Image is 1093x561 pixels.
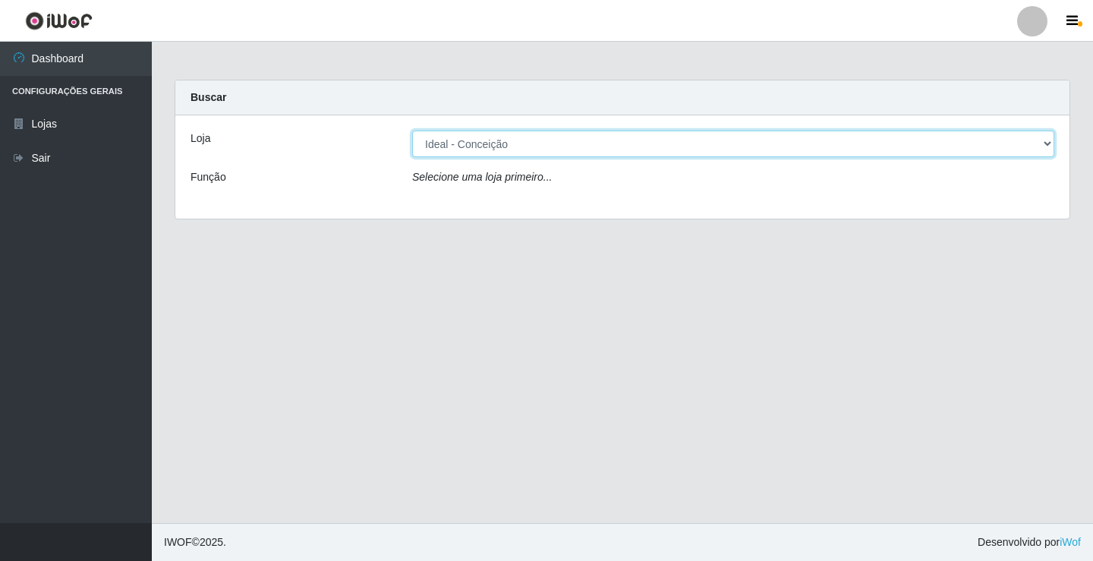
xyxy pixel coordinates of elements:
[412,171,552,183] i: Selecione uma loja primeiro...
[25,11,93,30] img: CoreUI Logo
[1060,536,1081,548] a: iWof
[191,169,226,185] label: Função
[164,534,226,550] span: © 2025 .
[191,91,226,103] strong: Buscar
[978,534,1081,550] span: Desenvolvido por
[191,131,210,147] label: Loja
[164,536,192,548] span: IWOF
